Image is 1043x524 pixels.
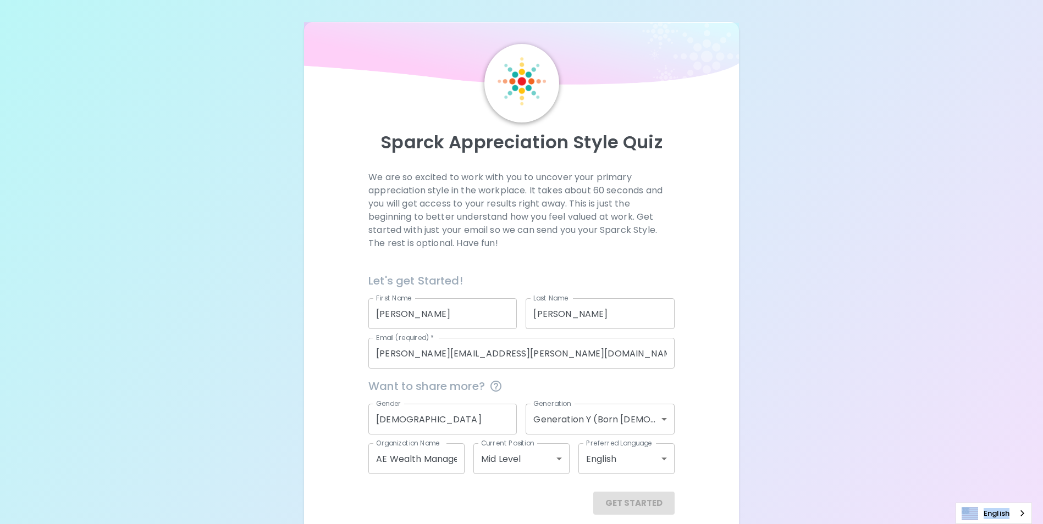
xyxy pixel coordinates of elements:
img: wave [304,22,738,90]
label: First Name [376,293,412,303]
p: Sparck Appreciation Style Quiz [317,131,725,153]
p: We are so excited to work with you to uncover your primary appreciation style in the workplace. I... [368,171,675,250]
a: English [956,503,1031,523]
label: Organization Name [376,438,440,448]
label: Email (required) [376,333,434,342]
span: Want to share more? [368,377,675,395]
div: Generation Y (Born [DEMOGRAPHIC_DATA] - [DEMOGRAPHIC_DATA]) [526,404,674,434]
label: Generation [533,399,571,408]
label: Preferred Language [586,438,652,448]
aside: Language selected: English [956,503,1032,524]
label: Last Name [533,293,568,303]
h6: Let's get Started! [368,272,675,289]
div: Mid Level [473,443,570,474]
label: Current Position [481,438,534,448]
div: Language [956,503,1032,524]
label: Gender [376,399,401,408]
svg: This information is completely confidential and only used for aggregated appreciation studies at ... [489,380,503,393]
img: Sparck Logo [498,57,546,105]
div: English [578,443,675,474]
